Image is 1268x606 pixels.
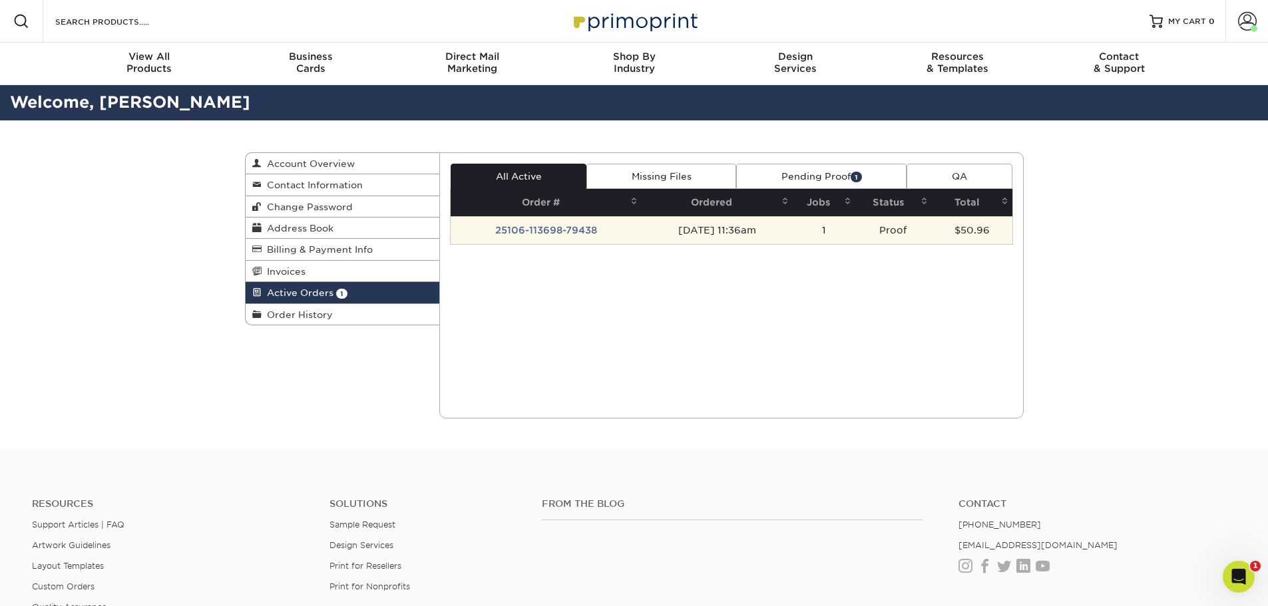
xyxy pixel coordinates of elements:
[932,216,1012,244] td: $50.96
[715,51,877,63] span: Design
[1209,17,1215,26] span: 0
[246,196,440,218] a: Change Password
[451,164,586,189] a: All Active
[542,498,923,510] h4: From the Blog
[1038,51,1200,75] div: & Support
[1038,43,1200,85] a: Contact& Support
[793,189,855,216] th: Jobs
[69,43,230,85] a: View AllProducts
[329,520,395,530] a: Sample Request
[1168,16,1206,27] span: MY CART
[246,239,440,260] a: Billing & Payment Info
[958,520,1041,530] a: [PHONE_NUMBER]
[1250,561,1261,571] span: 1
[391,43,553,85] a: Direct MailMarketing
[54,13,184,29] input: SEARCH PRODUCTS.....
[32,498,310,510] h4: Resources
[715,43,877,85] a: DesignServices
[230,43,391,85] a: BusinessCards
[907,164,1012,189] a: QA
[262,223,333,233] span: Address Book
[246,153,440,174] a: Account Overview
[568,7,701,35] img: Primoprint
[855,216,931,244] td: Proof
[958,540,1118,550] a: [EMAIL_ADDRESS][DOMAIN_NAME]
[877,51,1038,63] span: Resources
[586,164,736,189] a: Missing Files
[262,309,333,320] span: Order History
[736,164,907,189] a: Pending Proof1
[329,498,522,510] h4: Solutions
[262,266,306,277] span: Invoices
[230,51,391,75] div: Cards
[553,43,715,85] a: Shop ByIndustry
[262,202,353,212] span: Change Password
[451,216,642,244] td: 25106-113698-79438
[69,51,230,75] div: Products
[246,261,440,282] a: Invoices
[793,216,855,244] td: 1
[230,51,391,63] span: Business
[32,540,110,550] a: Artwork Guidelines
[877,51,1038,75] div: & Templates
[553,51,715,63] span: Shop By
[642,189,793,216] th: Ordered
[246,304,440,325] a: Order History
[246,282,440,303] a: Active Orders 1
[932,189,1012,216] th: Total
[246,218,440,239] a: Address Book
[262,180,363,190] span: Contact Information
[958,498,1236,510] a: Contact
[262,158,355,169] span: Account Overview
[851,172,862,182] span: 1
[262,244,373,255] span: Billing & Payment Info
[451,189,642,216] th: Order #
[336,289,347,299] span: 1
[391,51,553,63] span: Direct Mail
[262,287,333,298] span: Active Orders
[391,51,553,75] div: Marketing
[642,216,793,244] td: [DATE] 11:36am
[1038,51,1200,63] span: Contact
[329,540,393,550] a: Design Services
[553,51,715,75] div: Industry
[877,43,1038,85] a: Resources& Templates
[1223,561,1255,593] iframe: Intercom live chat
[69,51,230,63] span: View All
[246,174,440,196] a: Contact Information
[715,51,877,75] div: Services
[32,520,124,530] a: Support Articles | FAQ
[855,189,931,216] th: Status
